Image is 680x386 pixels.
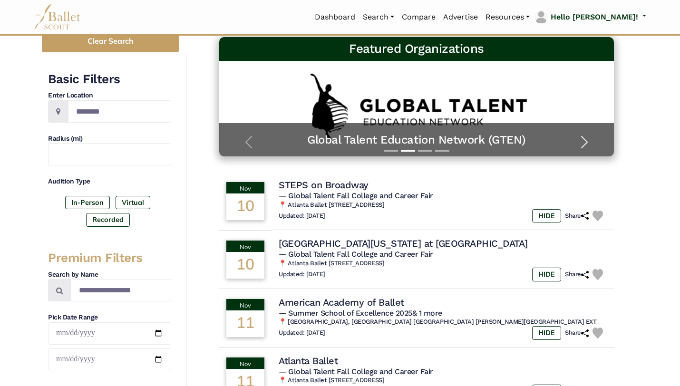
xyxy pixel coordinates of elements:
h3: Basic Filters [48,71,171,87]
h6: 📍 [GEOGRAPHIC_DATA], [GEOGRAPHIC_DATA] [GEOGRAPHIC_DATA] [PERSON_NAME][GEOGRAPHIC_DATA] EXT [279,318,607,326]
label: Virtual [116,196,150,209]
img: profile picture [534,10,548,24]
button: Slide 2 [401,145,415,156]
h4: American Academy of Ballet [279,296,404,309]
h6: Share [565,270,589,279]
a: Advertise [439,7,482,27]
h4: Atlanta Ballet [279,355,338,367]
p: Hello [PERSON_NAME]! [551,11,638,23]
h6: Share [565,212,589,220]
h6: 📍 Atlanta Ballet [STREET_ADDRESS] [279,260,607,268]
span: — Summer School of Excellence 2025 [279,309,442,318]
h6: 📍 Atlanta Ballet [STREET_ADDRESS] [279,376,607,385]
button: Slide 1 [384,145,398,156]
h6: Updated: [DATE] [279,329,325,337]
div: Nov [226,299,264,310]
h4: Radius (mi) [48,134,171,144]
div: 10 [226,252,264,279]
div: Nov [226,182,264,193]
a: Dashboard [311,7,359,27]
h6: Updated: [DATE] [279,212,325,220]
h4: Search by Name [48,270,171,280]
h4: Audition Type [48,177,171,186]
span: — Global Talent Fall College and Career Fair [279,191,433,200]
a: & 1 more [412,309,442,318]
h3: Premium Filters [48,250,171,266]
label: Recorded [86,213,130,226]
h3: Featured Organizations [227,41,606,57]
h6: Share [565,329,589,337]
h4: [GEOGRAPHIC_DATA][US_STATE] at [GEOGRAPHIC_DATA] [279,237,527,250]
label: In-Person [65,196,110,209]
span: — Global Talent Fall College and Career Fair [279,367,433,376]
button: Slide 4 [435,145,449,156]
a: Resources [482,7,534,27]
input: Search by names... [71,279,171,301]
a: Global Talent Education Network (GTEN) [229,133,604,147]
h4: Pick Date Range [48,313,171,322]
div: 11 [226,310,264,337]
label: HIDE [532,268,561,281]
div: Nov [226,357,264,369]
h4: STEPS on Broadway [279,179,369,191]
h6: Updated: [DATE] [279,270,325,279]
span: — Global Talent Fall College and Career Fair [279,250,433,259]
h4: Enter Location [48,91,171,100]
label: HIDE [532,209,561,222]
div: 10 [226,193,264,220]
button: Slide 3 [418,145,432,156]
h6: 📍 Atlanta Ballet [STREET_ADDRESS] [279,201,607,209]
div: Nov [226,241,264,252]
button: Clear Search [42,31,179,52]
a: Search [359,7,398,27]
label: HIDE [532,326,561,339]
input: Location [68,100,171,123]
a: Compare [398,7,439,27]
a: profile picture Hello [PERSON_NAME]! [534,10,646,25]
